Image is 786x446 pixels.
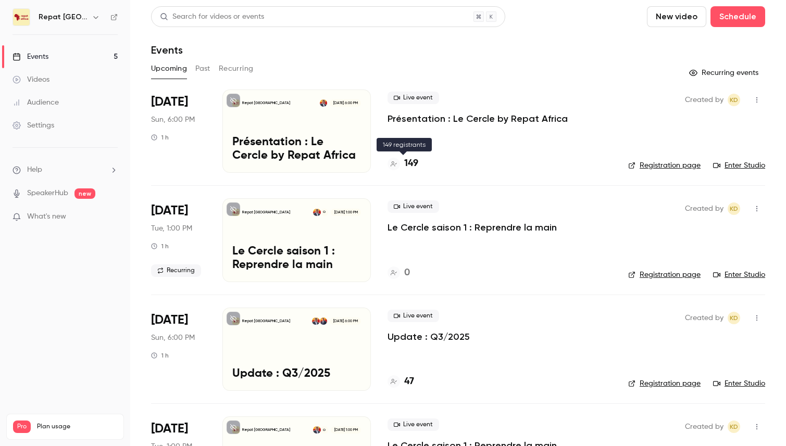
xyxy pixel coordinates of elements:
span: [DATE] 6:00 PM [330,99,360,107]
span: Kara Diaby [728,94,740,106]
span: What's new [27,211,66,222]
a: Registration page [628,270,701,280]
a: 47 [388,375,414,389]
div: O [320,426,329,434]
a: Update : Q3/2025Repat [GEOGRAPHIC_DATA]Mounir TelkassKara Diaby[DATE] 6:00 PMUpdate : Q3/2025 [222,308,371,391]
span: Recurring [151,264,201,277]
span: Tue, 1:00 PM [151,223,192,234]
a: Enter Studio [713,270,765,280]
span: Created by [685,202,723,215]
span: Live event [388,310,439,322]
a: Enter Studio [713,160,765,171]
span: Kara Diaby [728,420,740,433]
span: new [74,188,95,199]
a: Présentation : Le Cercle by Repat AfricaRepat [GEOGRAPHIC_DATA]Kara Diaby[DATE] 6:00 PMPrésentati... [222,90,371,173]
span: [DATE] 1:00 PM [331,209,360,216]
img: Kara Diaby [313,209,320,216]
button: Upcoming [151,60,187,77]
img: Kara Diaby [313,426,320,434]
span: [DATE] 1:00 PM [331,426,360,434]
button: Past [195,60,210,77]
span: Kara Diaby [728,202,740,215]
button: Recurring [219,60,254,77]
span: [DATE] [151,202,188,219]
span: [DATE] [151,94,188,110]
p: Update : Q3/2025 [232,367,361,381]
div: 1 h [151,133,169,142]
a: Présentation : Le Cercle by Repat Africa [388,112,568,125]
div: 1 h [151,242,169,250]
img: Kara Diaby [320,99,327,107]
p: Repat [GEOGRAPHIC_DATA] [242,100,290,106]
a: 149 [388,157,418,171]
img: Mounir Telkass [320,317,327,325]
p: Repat [GEOGRAPHIC_DATA] [242,210,290,215]
span: Pro [13,420,31,433]
h1: Events [151,44,183,56]
div: O [320,208,329,216]
button: New video [647,6,706,27]
span: KD [730,94,738,106]
p: Présentation : Le Cercle by Repat Africa [232,136,361,163]
span: Help [27,164,42,175]
div: Videos [13,74,49,85]
span: Live event [388,200,439,213]
span: Created by [685,312,723,324]
p: Repat [GEOGRAPHIC_DATA] [242,427,290,432]
img: Repat Africa [13,9,30,26]
p: Repat [GEOGRAPHIC_DATA] [242,318,290,324]
span: Created by [685,420,723,433]
a: Registration page [628,160,701,171]
span: Sun, 6:00 PM [151,333,195,343]
h4: 47 [404,375,414,389]
span: Live event [388,92,439,104]
iframe: Noticeable Trigger [105,212,118,222]
span: Sun, 6:00 PM [151,114,195,125]
span: [DATE] [151,420,188,437]
span: Created by [685,94,723,106]
div: Settings [13,120,54,131]
h4: 0 [404,266,410,280]
a: Le Cercle saison 1 : Reprendre la mainRepat [GEOGRAPHIC_DATA]OKara Diaby[DATE] 1:00 PMLe Cercle s... [222,198,371,282]
a: Registration page [628,378,701,389]
a: Enter Studio [713,378,765,389]
span: Kara Diaby [728,312,740,324]
div: Sep 28 Sun, 8:00 PM (Europe/Brussels) [151,308,206,391]
span: [DATE] [151,312,188,328]
h4: 149 [404,157,418,171]
button: Schedule [710,6,765,27]
div: Events [13,52,48,62]
span: Plan usage [37,423,117,431]
button: Recurring events [684,65,765,81]
div: 1 h [151,351,169,360]
span: KD [730,202,738,215]
div: Audience [13,97,59,108]
div: Sep 14 Sun, 8:00 PM (Europe/Brussels) [151,90,206,173]
div: Search for videos or events [160,11,264,22]
a: SpeakerHub [27,188,68,199]
a: 0 [388,266,410,280]
span: [DATE] 6:00 PM [330,317,360,325]
span: KD [730,420,738,433]
a: Le Cercle saison 1 : Reprendre la main [388,221,557,234]
img: Kara Diaby [312,317,319,325]
h6: Repat [GEOGRAPHIC_DATA] [39,12,88,22]
div: Sep 23 Tue, 1:00 PM (Africa/Abidjan) [151,198,206,282]
span: Live event [388,418,439,431]
span: KD [730,312,738,324]
p: Le Cercle saison 1 : Reprendre la main [232,245,361,272]
li: help-dropdown-opener [13,164,118,175]
a: Update : Q3/2025 [388,330,470,343]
